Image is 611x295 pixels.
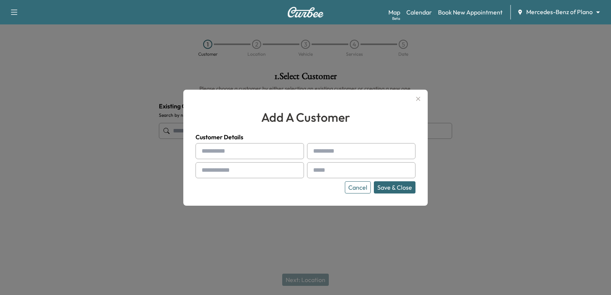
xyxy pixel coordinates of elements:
div: Beta [392,16,400,21]
h4: Customer Details [196,132,415,142]
button: Cancel [345,181,371,193]
h2: add a customer [196,108,415,126]
a: MapBeta [388,8,400,17]
span: Mercedes-Benz of Plano [526,8,593,16]
button: Save & Close [374,181,415,193]
a: Calendar [406,8,432,17]
a: Book New Appointment [438,8,503,17]
img: Curbee Logo [287,7,324,18]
